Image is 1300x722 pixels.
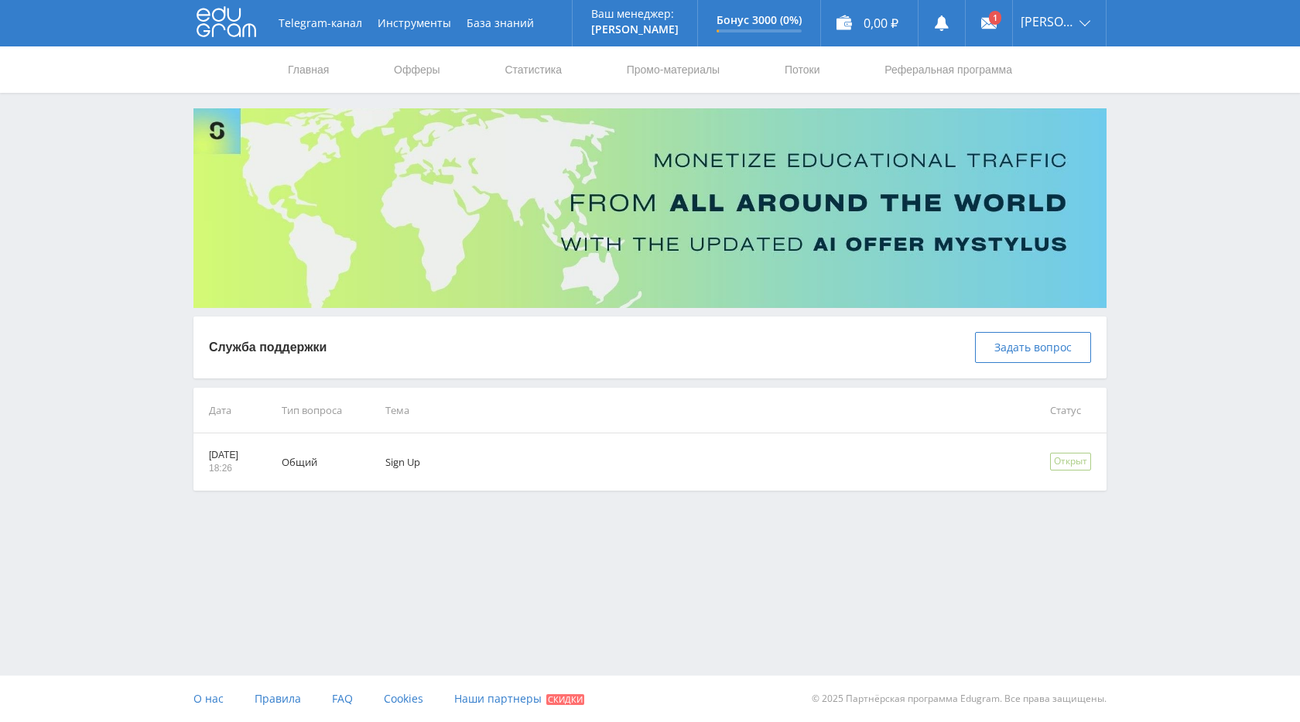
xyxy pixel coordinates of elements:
span: Наши партнеры [454,691,542,706]
button: Задать вопрос [975,332,1091,363]
div: © 2025 Партнёрская программа Edugram. Все права защищены. [658,676,1107,722]
a: Статистика [503,46,563,93]
td: Статус [1028,388,1107,433]
td: Дата [193,388,260,433]
p: [PERSON_NAME] [591,23,679,36]
span: Задать вопрос [994,341,1072,354]
td: Sign Up [364,433,1028,491]
a: Cookies [384,676,423,722]
td: Тема [364,388,1028,433]
p: 18:26 [209,462,238,475]
a: Реферальная программа [883,46,1014,93]
a: Наши партнеры Скидки [454,676,584,722]
span: Cookies [384,691,423,706]
td: Тип вопроса [260,388,364,433]
a: Промо-материалы [625,46,721,93]
span: Скидки [546,694,584,705]
td: Общий [260,433,364,491]
span: Правила [255,691,301,706]
a: О нас [193,676,224,722]
a: Потоки [783,46,822,93]
p: Ваш менеджер: [591,8,679,20]
a: Офферы [392,46,442,93]
span: О нас [193,691,224,706]
p: Бонус 3000 (0%) [717,14,802,26]
span: [PERSON_NAME] [1021,15,1075,28]
a: FAQ [332,676,353,722]
div: Открыт [1050,453,1091,470]
p: [DATE] [209,449,238,462]
a: Главная [286,46,330,93]
img: Banner [193,108,1107,308]
p: Служба поддержки [209,339,327,356]
a: Правила [255,676,301,722]
span: FAQ [332,691,353,706]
